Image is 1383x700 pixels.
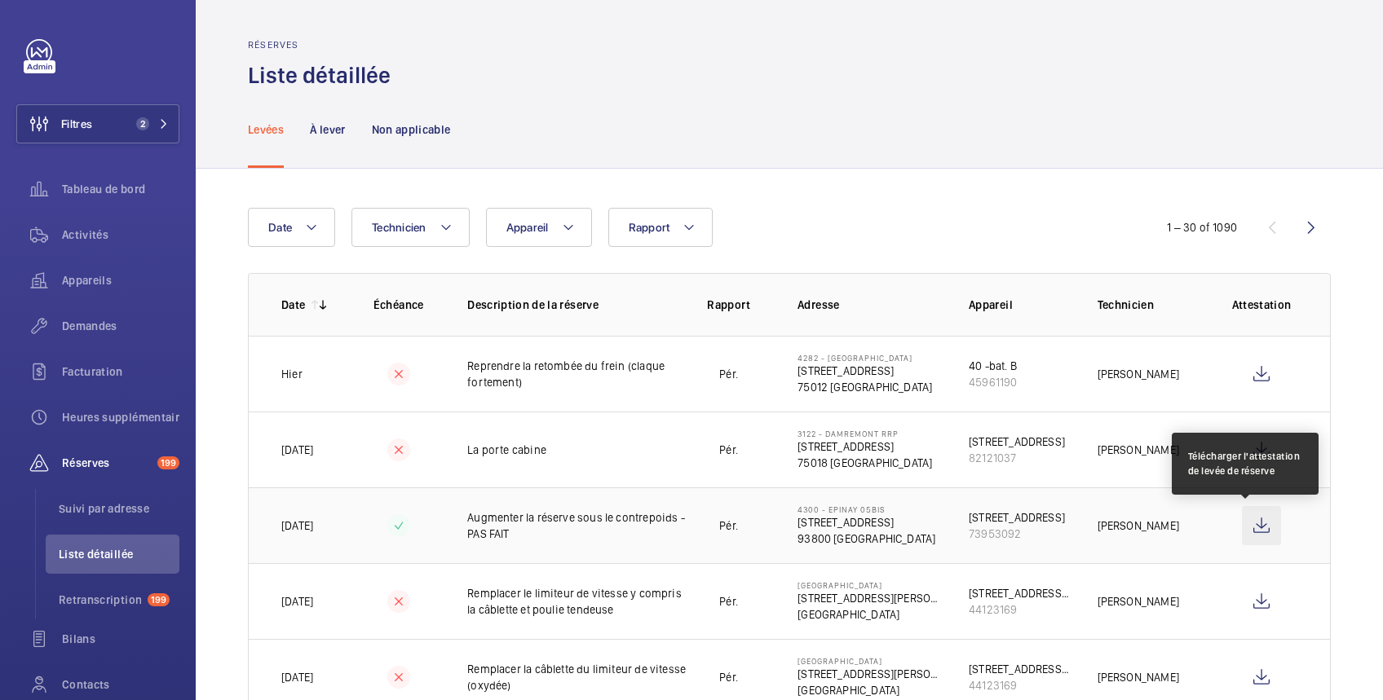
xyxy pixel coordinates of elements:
p: [DATE] [281,517,313,534]
span: 199 [148,593,170,606]
span: Demandes [62,318,179,334]
p: Rapport [697,297,760,313]
p: [DATE] [281,442,313,458]
button: Filtres2 [16,104,179,143]
p: [PERSON_NAME] [1098,517,1179,534]
div: 44123169 [969,677,1071,693]
button: Technicien [351,208,470,247]
p: [GEOGRAPHIC_DATA] [798,606,943,623]
p: [STREET_ADDRESS] [798,514,935,531]
div: [STREET_ADDRESS] [969,509,1065,526]
p: 3122 - DAMREMONT RRP [798,429,932,438]
p: Remplacer le limiteur de vitesse y compris la câblette et poulie tendeuse [467,585,686,618]
span: Activités [62,227,179,243]
p: [STREET_ADDRESS] [798,363,932,379]
span: Filtres [61,116,92,132]
span: 199 [157,456,179,469]
p: [STREET_ADDRESS] [798,438,932,455]
p: [GEOGRAPHIC_DATA] [798,656,943,666]
p: [DATE] [281,593,313,610]
button: Rapport [608,208,714,247]
div: 73953092 [969,526,1065,542]
p: Augmenter la réserve sous le contrepoids - PAS FAIT [467,509,686,542]
p: 4282 - [GEOGRAPHIC_DATA] [798,353,932,363]
span: Réserves [62,455,151,471]
button: Appareil [486,208,592,247]
span: Tableau de bord [62,181,179,197]
h2: Réserves [248,39,400,51]
p: [STREET_ADDRESS][PERSON_NAME] [798,590,943,606]
p: 4300 - EPINAY 05bis [798,504,935,514]
div: [STREET_ADDRESS] [969,434,1065,450]
p: Pér. [719,669,738,685]
span: Technicien [372,221,426,234]
p: [PERSON_NAME] [1098,442,1179,458]
span: Bilans [62,631,179,647]
p: Reprendre la retombée du frein (claque fortement) [467,358,686,390]
button: Date [248,208,335,247]
span: Retranscription [59,592,141,608]
p: La porte cabine [467,442,686,458]
p: [PERSON_NAME] [1098,593,1179,610]
p: [DATE] [281,669,313,685]
p: Pér. [719,593,738,610]
p: Date [281,297,305,313]
p: Technicien [1098,297,1200,313]
div: 40 -bat. B [969,358,1017,374]
span: 2 [136,117,149,130]
p: Pér. [719,366,738,382]
p: Appareil [969,297,1071,313]
p: Pér. [719,442,738,458]
h1: Liste détaillée [248,60,400,90]
p: [GEOGRAPHIC_DATA] [798,682,943,698]
div: 82121037 [969,450,1065,466]
div: [STREET_ADDRESS][PERSON_NAME] [969,661,1071,677]
p: [PERSON_NAME] [1098,669,1179,685]
span: Suivi par adresse [59,500,179,517]
span: Facturation [62,363,179,380]
div: [STREET_ADDRESS][PERSON_NAME] [969,585,1071,601]
p: À lever [310,121,345,138]
p: 93800 [GEOGRAPHIC_DATA] [798,531,935,547]
span: Rapport [629,221,670,234]
p: Échéance [367,297,430,313]
span: Date [268,221,292,234]
p: [STREET_ADDRESS][PERSON_NAME] [798,666,943,682]
p: Attestation [1226,297,1297,313]
div: Télécharger l'attestation de levée de réserve [1188,449,1302,478]
span: Appareils [62,272,179,288]
div: 44123169 [969,601,1071,618]
p: Remplacer la câblette du limiteur de vitesse (oxydée) [467,661,686,693]
p: Pér. [719,517,738,534]
p: Adresse [798,297,943,313]
div: 1 – 30 of 1090 [1167,219,1237,236]
p: [PERSON_NAME] [1098,366,1179,382]
p: [GEOGRAPHIC_DATA] [798,580,943,590]
p: Levées [248,121,284,138]
p: 75018 [GEOGRAPHIC_DATA] [798,455,932,471]
span: Appareil [506,221,549,234]
span: Liste détaillée [59,546,179,562]
p: Non applicable [372,121,451,138]
span: Heures supplémentaires [62,409,179,425]
div: 45961190 [969,374,1017,390]
span: Contacts [62,676,179,693]
p: Description de la réserve [467,297,686,313]
p: 75012 [GEOGRAPHIC_DATA] [798,379,932,395]
p: Hier [281,366,303,382]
